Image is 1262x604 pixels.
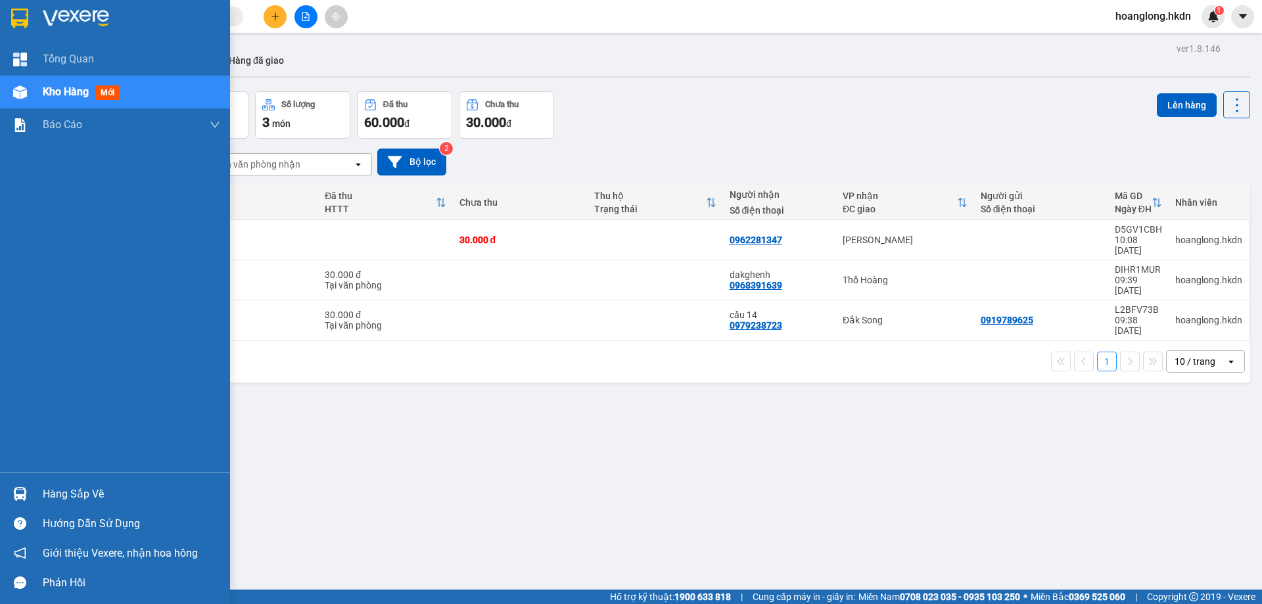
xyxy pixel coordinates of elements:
div: cầu 14 [730,310,830,320]
div: 30.000 đ [325,269,446,280]
div: 0919789625 [981,315,1033,325]
button: plus [264,5,287,28]
div: dakghenh [730,269,830,280]
div: [PERSON_NAME] [843,235,968,245]
div: Tại văn phòng [325,320,446,331]
div: Chưa thu [485,100,519,109]
img: solution-icon [13,118,27,132]
div: Hàng sắp về [43,484,220,504]
div: HTTT [325,204,435,214]
span: aim [331,12,340,21]
div: ĐC giao [843,204,957,214]
div: DIHR1MUR [1115,264,1162,275]
span: Tổng Quan [43,51,94,67]
div: Tên món [193,191,312,201]
button: Đã thu60.000đ [357,91,452,139]
div: 30.000 đ [325,310,446,320]
span: đ [506,118,511,129]
span: | [1135,590,1137,604]
div: VP nhận [843,191,957,201]
div: Chưa thu [459,197,582,208]
span: file-add [301,12,310,21]
div: ver 1.8.146 [1177,41,1221,56]
span: plus [271,12,280,21]
strong: 0369 525 060 [1069,592,1125,602]
div: Tại văn phòng [325,280,446,290]
div: Đã thu [383,100,408,109]
div: D5GV1CBH [1115,224,1162,235]
div: Số điện thoại [730,205,830,216]
button: 1 [1097,352,1117,371]
div: Thu hộ [594,191,706,201]
svg: open [1226,356,1236,367]
div: Đắk Song [843,315,968,325]
div: hoanglong.hkdn [1175,235,1242,245]
img: logo-vxr [11,9,28,28]
div: Số điện thoại [981,204,1102,214]
div: Nhân viên [1175,197,1242,208]
button: Lên hàng [1157,93,1217,117]
span: món [272,118,291,129]
span: 1 [1217,6,1221,15]
span: 60.000 [364,114,404,130]
span: down [210,120,220,130]
button: Hàng đã giao [218,45,294,76]
div: L2BFV73B [1115,304,1162,315]
th: Toggle SortBy [836,185,974,220]
div: hoanglong.hkdn [1175,275,1242,285]
span: Cung cấp máy in - giấy in: [753,590,855,604]
th: Toggle SortBy [1108,185,1169,220]
div: Ngày ĐH [1115,204,1152,214]
th: Toggle SortBy [588,185,723,220]
span: mới [95,85,120,100]
div: 0979238723 [730,320,782,331]
th: Toggle SortBy [318,185,452,220]
strong: 1900 633 818 [674,592,731,602]
svg: open [353,159,363,170]
div: hộp [193,315,312,325]
span: Báo cáo [43,116,82,133]
img: icon-new-feature [1207,11,1219,22]
button: file-add [294,5,317,28]
button: aim [325,5,348,28]
div: 09:39 [DATE] [1115,275,1162,296]
div: Mã GD [1115,191,1152,201]
button: caret-down [1231,5,1254,28]
div: Chọn văn phòng nhận [210,158,300,171]
span: Giới thiệu Vexere, nhận hoa hồng [43,545,198,561]
strong: 0708 023 035 - 0935 103 250 [900,592,1020,602]
img: warehouse-icon [13,85,27,99]
div: Người gửi [981,191,1102,201]
span: copyright [1189,592,1198,601]
div: Người nhận [730,189,830,200]
div: hoanglong.hkdn [1175,315,1242,325]
div: Số lượng [281,100,315,109]
span: đ [404,118,409,129]
div: kiện [193,275,312,285]
span: Hỗ trợ kỹ thuật: [610,590,731,604]
span: Miền Nam [858,590,1020,604]
span: 30.000 [466,114,506,130]
sup: 1 [1215,6,1224,15]
img: dashboard-icon [13,53,27,66]
button: Số lượng3món [255,91,350,139]
sup: 2 [440,142,453,155]
span: notification [14,547,26,559]
img: warehouse-icon [13,487,27,501]
div: 09:38 [DATE] [1115,315,1162,336]
span: message [14,576,26,589]
div: 0968391639 [730,280,782,290]
div: Ghi chú [193,204,312,214]
span: ⚪️ [1023,594,1027,599]
span: question-circle [14,517,26,530]
div: 10:08 [DATE] [1115,235,1162,256]
span: Kho hàng [43,85,89,98]
span: | [741,590,743,604]
span: hoanglong.hkdn [1105,8,1202,24]
div: Thổ Hoàng [843,275,968,285]
div: Phản hồi [43,573,220,593]
span: 3 [262,114,269,130]
div: Hướng dẫn sử dụng [43,514,220,534]
span: caret-down [1237,11,1249,22]
div: 10 / trang [1175,355,1215,368]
